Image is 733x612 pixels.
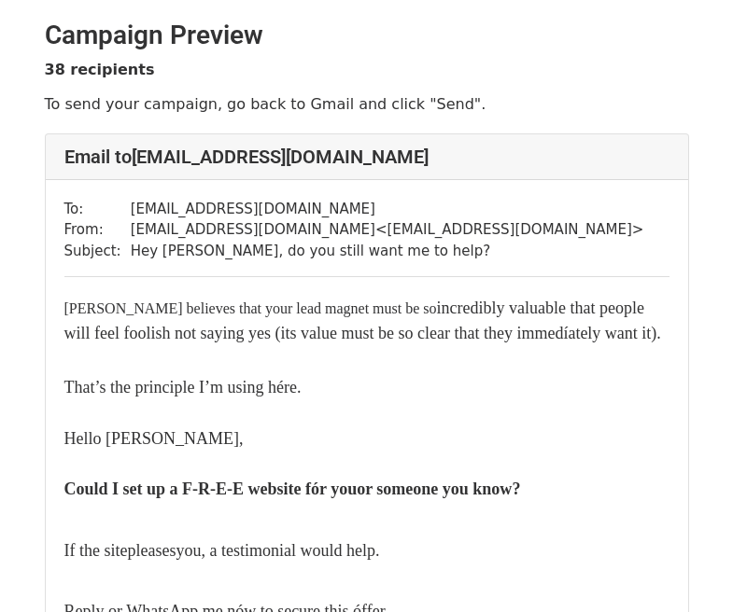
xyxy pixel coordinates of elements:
[64,146,670,168] h4: Email to [EMAIL_ADDRESS][DOMAIN_NAME]
[64,219,131,241] td: From:
[64,541,128,560] span: If the site
[45,61,155,78] strong: 38 recipients
[131,219,644,241] td: [EMAIL_ADDRESS][DOMAIN_NAME] < [EMAIL_ADDRESS][DOMAIN_NAME] >
[45,94,689,114] p: To send your campaign, go back to Gmail and click "Send".
[357,480,512,498] span: or someone you know
[64,241,131,262] td: Subject:
[64,199,131,220] td: To:
[64,300,437,316] span: [PERSON_NAME] believes that your lead magnet must be so
[45,20,689,51] h2: Campaign Preview
[64,378,302,396] span: That’s the principle I’m using hére.
[131,241,644,262] td: ​Hey [PERSON_NAME], do you still want me to help?
[131,199,644,220] td: [EMAIL_ADDRESS][DOMAIN_NAME]
[127,541,176,560] span: pleases
[512,480,520,498] span: ?
[176,541,379,560] span: you, a testimonial would help.
[64,429,244,448] span: Hello [PERSON_NAME],
[64,480,358,498] span: Could I set up a F-R-E-E website fór you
